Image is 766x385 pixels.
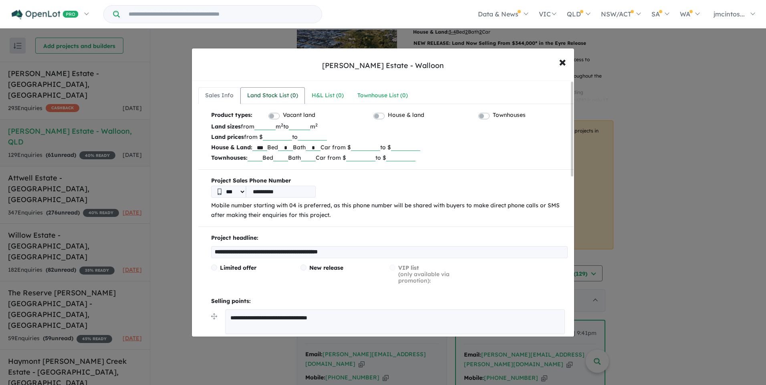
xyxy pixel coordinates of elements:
b: Product types: [211,110,252,121]
p: Project headline: [211,233,568,243]
p: from m to m [211,121,568,132]
p: from $ to [211,132,568,142]
img: Phone icon [218,188,222,195]
sup: 2 [281,122,283,128]
input: Try estate name, suburb, builder or developer [121,6,320,23]
label: Townhouses [493,110,526,120]
b: Land prices [211,133,244,140]
div: Land Stock List ( 0 ) [247,91,298,100]
div: Townhouse List ( 0 ) [357,91,408,100]
img: Openlot PRO Logo White [12,10,79,20]
b: House & Land: [211,144,252,151]
span: jmcintos... [714,10,745,18]
label: Vacant land [283,110,315,120]
p: Selling points: [211,297,568,306]
sup: 2 [315,122,318,128]
b: Land sizes [211,123,241,130]
label: House & land [388,110,424,120]
span: × [559,53,566,70]
div: [PERSON_NAME] Estate - Walloon [322,60,444,71]
span: New release [309,264,343,271]
img: drag.svg [211,313,217,319]
p: Bed Bath Car from $ to $ [211,142,568,152]
b: Townhouses: [211,154,248,161]
p: Mobile number starting with 04 is preferred, as this phone number will be shared with buyers to m... [211,201,568,220]
div: H&L List ( 0 ) [312,91,344,100]
span: Limited offer [220,264,256,271]
b: Project Sales Phone Number [211,176,568,186]
div: Sales Info [205,91,234,100]
p: Bed Bath Car from $ to $ [211,152,568,163]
